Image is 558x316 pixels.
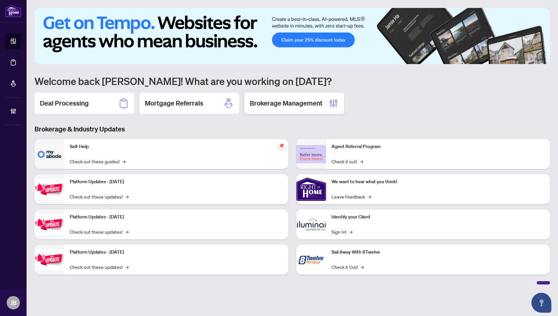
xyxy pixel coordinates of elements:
a: Check out these updates!→ [70,193,129,200]
a: Check it Out!→ [331,263,364,271]
a: Check it out!→ [331,158,363,165]
h2: Deal Processing [40,99,89,108]
img: Agent Referral Program [296,145,326,163]
p: Platform Updates - [DATE] [70,178,283,186]
span: pushpin [278,142,286,150]
img: Identify your Client [296,209,326,239]
span: → [125,228,129,235]
button: 5 [535,57,538,60]
a: Check out these updates!→ [70,263,129,271]
button: 2 [519,57,522,60]
button: 6 [541,57,543,60]
p: Platform Updates - [DATE] [70,249,283,256]
p: Self-Help [70,143,283,150]
button: 4 [530,57,533,60]
span: → [360,158,363,165]
p: Platform Updates - [DATE] [70,213,283,221]
span: → [368,193,371,200]
p: Identify your Client [331,213,545,221]
img: Self-Help [35,139,64,169]
h1: Welcome back [PERSON_NAME]! What are you working on [DATE]? [35,75,550,87]
a: Check out these guides!→ [70,158,126,165]
button: 1 [506,57,517,60]
img: We want to hear what you think! [296,174,326,204]
span: → [125,263,129,271]
span: → [349,228,352,235]
span: → [122,158,126,165]
img: Platform Updates - July 8, 2025 [35,214,64,235]
img: Sail Away With 8Twelve [296,245,326,275]
button: Open asap [531,293,551,313]
a: Sign In!→ [331,228,352,235]
a: Leave Feedback→ [331,193,371,200]
img: Platform Updates - July 21, 2025 [35,179,64,200]
p: Sail Away With 8Twelve [331,249,545,256]
span: → [125,193,129,200]
img: Platform Updates - June 23, 2025 [35,249,64,270]
h2: Mortgage Referrals [145,99,203,108]
h3: Brokerage & Industry Updates [35,124,550,134]
button: 3 [525,57,527,60]
img: Slide 0 [35,8,550,64]
a: Check out these updates!→ [70,228,129,235]
span: JB [10,298,17,307]
span: → [360,263,364,271]
p: We want to hear what you think! [331,178,545,186]
h2: Brokerage Management [250,99,323,108]
p: Agent Referral Program [331,143,545,150]
img: logo [5,5,21,17]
